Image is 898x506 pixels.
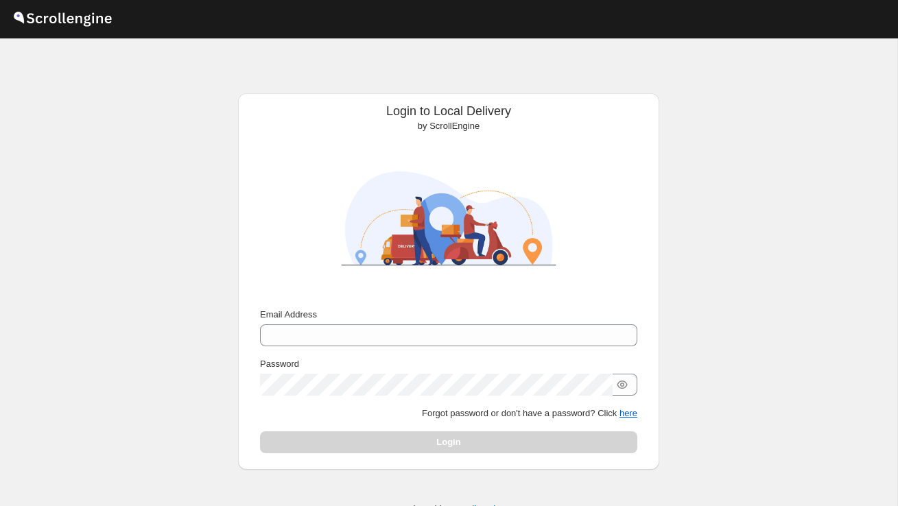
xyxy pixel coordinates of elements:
span: Email Address [260,309,317,320]
div: Login to Local Delivery [249,104,648,133]
button: here [619,408,637,418]
p: Forgot password or don't have a password? Click [260,407,637,420]
img: ScrollEngine [329,138,569,298]
span: by ScrollEngine [418,121,480,131]
span: Password [260,359,299,369]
